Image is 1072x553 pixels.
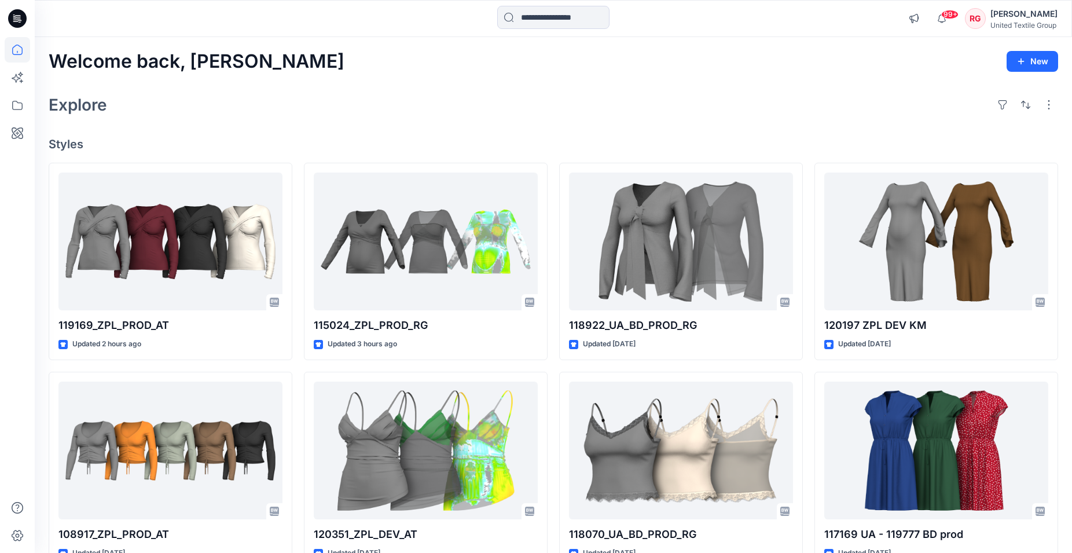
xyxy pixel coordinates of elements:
[1007,51,1058,72] button: New
[569,382,793,520] a: 118070_UA_BD_PROD_RG
[58,173,282,311] a: 119169_ZPL_PROD_AT
[58,317,282,334] p: 119169_ZPL_PROD_AT
[49,96,107,114] h2: Explore
[314,526,538,543] p: 120351_ZPL_DEV_AT
[58,382,282,520] a: 108917_ZPL_PROD_AT
[824,526,1048,543] p: 117169 UA - 119777 BD prod
[583,338,636,350] p: Updated [DATE]
[824,317,1048,334] p: 120197 ZPL DEV KM
[569,173,793,311] a: 118922_UA_BD_PROD_RG
[569,526,793,543] p: 118070_UA_BD_PROD_RG
[49,137,1058,151] h4: Styles
[941,10,959,19] span: 99+
[314,173,538,311] a: 115024_ZPL_PROD_RG
[314,317,538,334] p: 115024_ZPL_PROD_RG
[328,338,397,350] p: Updated 3 hours ago
[824,382,1048,520] a: 117169 UA - 119777 BD prod
[824,173,1048,311] a: 120197 ZPL DEV KM
[990,7,1058,21] div: [PERSON_NAME]
[990,21,1058,30] div: United Textile Group
[314,382,538,520] a: 120351_ZPL_DEV_AT
[72,338,141,350] p: Updated 2 hours ago
[569,317,793,334] p: 118922_UA_BD_PROD_RG
[838,338,891,350] p: Updated [DATE]
[49,51,344,72] h2: Welcome back, [PERSON_NAME]
[965,8,986,29] div: RG
[58,526,282,543] p: 108917_ZPL_PROD_AT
